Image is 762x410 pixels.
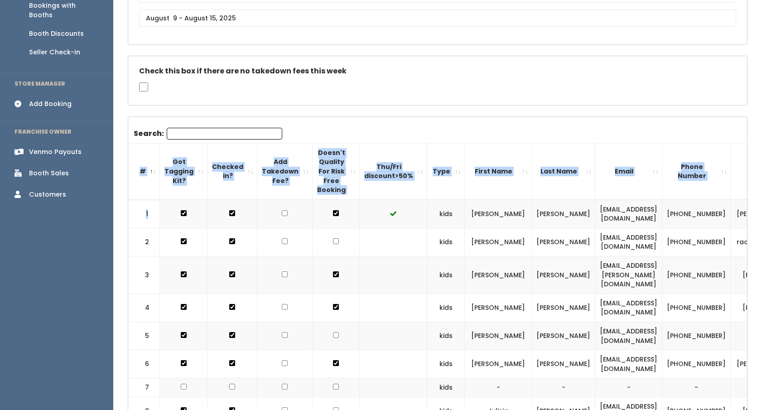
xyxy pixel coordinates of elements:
h5: Check this box if there are no takedown fees this week [139,67,736,75]
td: - [662,378,731,397]
td: kids [427,228,465,256]
td: [EMAIL_ADDRESS][DOMAIN_NAME] [595,200,662,228]
th: #: activate to sort column descending [128,143,160,199]
td: kids [427,322,465,350]
td: [PHONE_NUMBER] [662,228,731,256]
td: [PERSON_NAME] [465,350,532,378]
div: Customers [29,190,66,199]
td: [PERSON_NAME] [532,256,595,294]
td: [EMAIL_ADDRESS][DOMAIN_NAME] [595,228,662,256]
td: kids [427,294,465,322]
td: - [595,378,662,397]
td: - [465,378,532,397]
div: Add Booking [29,99,72,109]
div: Booth Sales [29,169,69,178]
td: 6 [128,350,160,378]
td: [PERSON_NAME] [465,228,532,256]
input: August 9 - August 15, 2025 [139,10,736,27]
div: Booth Discounts [29,29,84,39]
td: kids [427,378,465,397]
th: Type: activate to sort column ascending [427,143,465,199]
td: [PERSON_NAME] [465,256,532,294]
td: [PERSON_NAME] [532,200,595,228]
th: Got Tagging Kit?: activate to sort column ascending [160,143,207,199]
th: First Name: activate to sort column ascending [465,143,532,199]
td: kids [427,256,465,294]
td: - [532,378,595,397]
td: [PERSON_NAME] [532,350,595,378]
td: [EMAIL_ADDRESS][PERSON_NAME][DOMAIN_NAME] [595,256,662,294]
td: [EMAIL_ADDRESS][DOMAIN_NAME] [595,350,662,378]
th: Add Takedown Fee?: activate to sort column ascending [257,143,313,199]
td: 7 [128,378,160,397]
th: Last Name: activate to sort column ascending [532,143,595,199]
td: 1 [128,200,160,228]
th: Email: activate to sort column ascending [595,143,662,199]
th: Checked in?: activate to sort column ascending [207,143,257,199]
td: [PHONE_NUMBER] [662,200,731,228]
th: Thu/Fri discount&gt;50%: activate to sort column ascending [360,143,427,199]
input: Search: [167,128,282,140]
td: [PHONE_NUMBER] [662,256,731,294]
td: [PERSON_NAME] [532,322,595,350]
div: Seller Check-in [29,48,80,57]
td: [PERSON_NAME] [465,294,532,322]
td: kids [427,200,465,228]
label: Search: [134,128,282,140]
td: 5 [128,322,160,350]
td: 3 [128,256,160,294]
td: [PERSON_NAME] [465,200,532,228]
th: Doesn't Quality For Risk Free Booking : activate to sort column ascending [313,143,360,199]
td: [PHONE_NUMBER] [662,350,731,378]
td: 4 [128,294,160,322]
th: Phone Number: activate to sort column ascending [662,143,731,199]
td: kids [427,350,465,378]
div: Venmo Payouts [29,147,82,157]
td: [PHONE_NUMBER] [662,294,731,322]
td: [PERSON_NAME] [532,294,595,322]
td: [EMAIL_ADDRESS][DOMAIN_NAME] [595,294,662,322]
div: Bookings with Booths [29,1,99,20]
td: [PERSON_NAME] [532,228,595,256]
td: 2 [128,228,160,256]
td: [EMAIL_ADDRESS][DOMAIN_NAME] [595,322,662,350]
td: [PHONE_NUMBER] [662,322,731,350]
td: [PERSON_NAME] [465,322,532,350]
